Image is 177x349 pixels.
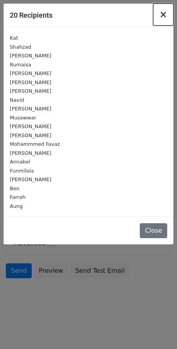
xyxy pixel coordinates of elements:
[10,159,30,165] small: Annabel
[10,79,51,85] small: [PERSON_NAME]
[10,150,51,156] small: [PERSON_NAME]
[10,141,60,147] small: Mohammmed Favaz
[140,223,167,238] button: Close
[10,132,51,138] small: [PERSON_NAME]
[153,4,173,26] button: Close
[138,311,177,349] iframe: Chat Widget
[10,44,31,50] small: Shahzad
[10,88,51,94] small: [PERSON_NAME]
[10,186,20,191] small: Ben
[10,123,51,129] small: [PERSON_NAME]
[10,70,51,76] small: [PERSON_NAME]
[10,62,31,68] small: Rumaisa
[10,106,51,112] small: [PERSON_NAME]
[10,97,24,103] small: Navid
[10,176,51,182] small: [PERSON_NAME]
[10,203,23,209] small: Aung
[10,10,52,20] h5: 20 Recipients
[159,9,167,20] span: ×
[10,35,18,41] small: Kat
[10,115,36,121] small: Musawwar
[10,194,25,200] small: Farrah
[10,168,34,174] small: Funmilola
[10,53,51,59] small: [PERSON_NAME]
